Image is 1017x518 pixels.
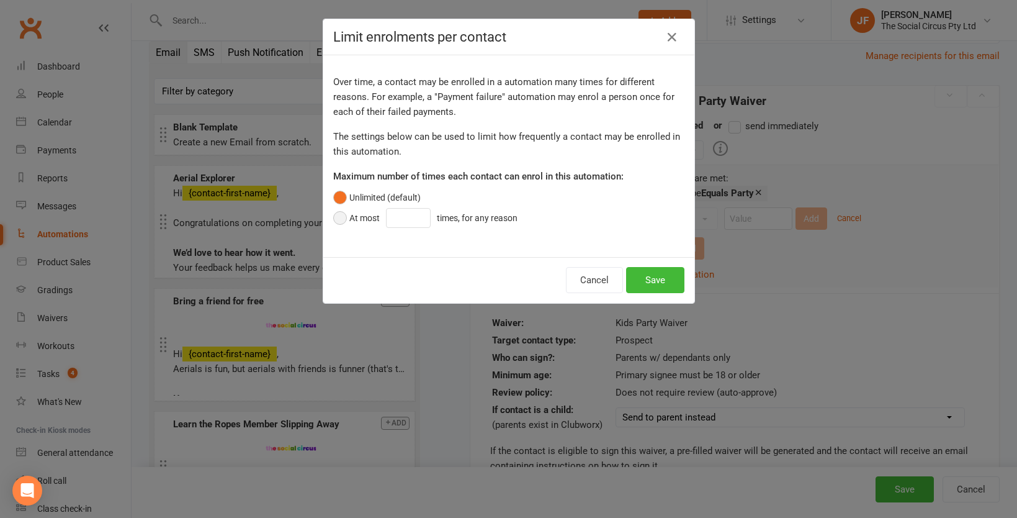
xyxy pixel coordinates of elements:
[333,29,684,45] h4: Limit enrolments per contact
[626,267,684,293] button: Save
[333,189,421,206] button: Unlimited (default)
[566,267,623,293] button: Cancel
[333,129,684,159] p: The settings below can be used to limit how frequently a contact may be enrolled in this automation.
[333,169,624,184] label: Maximum number of times each contact can enrol in this automation:
[349,211,380,225] div: At most
[333,206,524,230] button: At mosttimes, for any reason
[333,75,684,119] p: Over time, a contact may be enrolled in a automation many times for different reasons. For exampl...
[437,211,517,225] div: times, for any reason
[662,27,682,47] button: Close
[12,476,42,506] div: Open Intercom Messenger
